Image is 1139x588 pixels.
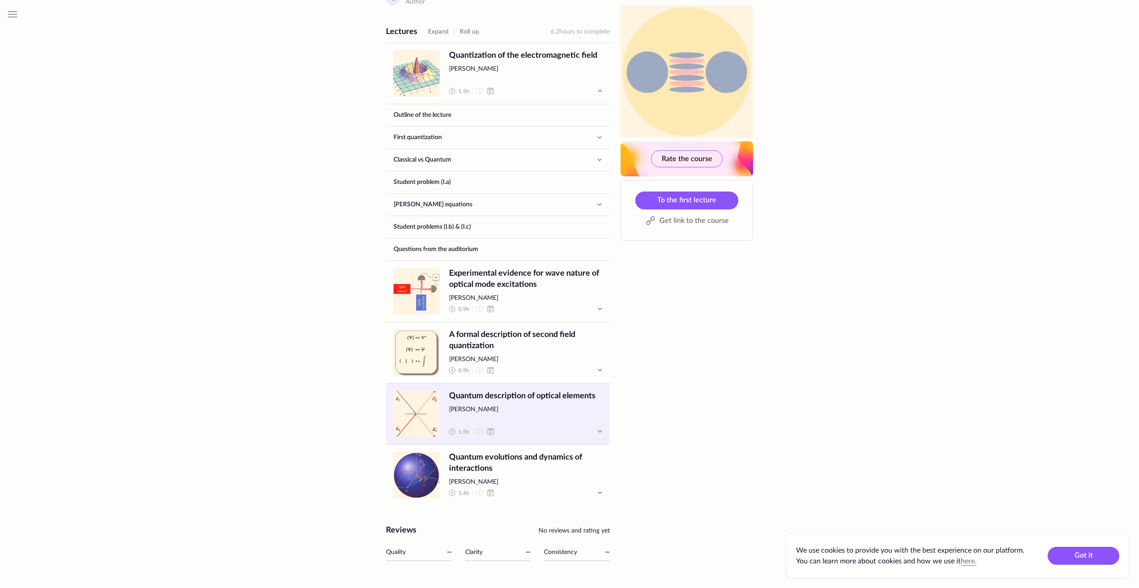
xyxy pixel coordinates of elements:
a: Student problems (I.b) & (I.c) [386,216,609,238]
span: Get link to the course [659,215,729,226]
div: Clarity [465,547,483,558]
a: undefinedQuantization of the electromagnetic field[PERSON_NAME] 1.5h [386,43,610,104]
a: Questions from the auditorium [386,239,609,260]
a: undefinedExperimental evidence for wave nature of optical mode excitations[PERSON_NAME] 0.9h [386,261,610,322]
span: We use cookies to provide you with the best experience on our platform. You can learn more about ... [796,547,1024,565]
span: Quantum evolutions and dynamics of interactions [449,452,603,474]
button: Get link to the course [635,213,738,229]
button: [PERSON_NAME] equations [386,194,609,215]
div: Lectures [386,26,417,37]
a: [PERSON_NAME] equations [386,194,592,215]
span: Quantization of the electromagnetic field [449,50,603,61]
span: Experimental evidence for wave nature of optical mode excitations [449,268,603,290]
a: here. [961,558,976,565]
button: Classical vs Quantum [386,149,609,170]
span: [PERSON_NAME] [449,294,603,303]
span: [PERSON_NAME] [449,405,603,414]
a: undefinedA formal description of second field quantization[PERSON_NAME] 0.9h [386,322,610,383]
div: Quality [386,547,406,558]
a: First quantization [386,127,592,148]
span: A formal description of second field quantization [449,329,603,352]
a: Classical vs Quantum [386,149,592,170]
a: undefinedQuantum description of optical elements[PERSON_NAME] 1.5h [386,383,610,444]
div: — [526,547,531,558]
span: Quantum description of optical elements [449,391,603,402]
span: No reviews and rating yet [539,528,610,534]
button: Got it [1048,547,1119,565]
span: [PERSON_NAME] [449,355,603,364]
span: 1.5 h [458,88,469,95]
button: Expand [428,26,449,37]
div: — [447,547,452,558]
button: First quantization [386,127,609,148]
button: Rate the course [651,150,723,167]
div: — [605,547,610,558]
span: To the first lecture [657,196,716,204]
span: [PERSON_NAME] [449,478,603,487]
span: 0.9 h [458,367,469,375]
span: hours to complete [559,29,610,35]
a: Student problem (I.a) [386,171,609,193]
div: Consistency [544,547,577,558]
span: 1.4 h [458,490,469,497]
div: 6.2 [551,26,610,37]
span: 0.9 h [458,306,469,313]
span: 1.5 h [458,428,469,436]
span: [PERSON_NAME] [449,65,603,74]
a: undefinedQuantum evolutions and dynamics of interactions[PERSON_NAME] 1.4h [386,445,610,506]
a: Outline of the lecture [386,104,609,126]
button: Roll up [460,26,479,37]
a: To the first lecture [635,192,738,209]
h2: Reviews [386,526,416,536]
